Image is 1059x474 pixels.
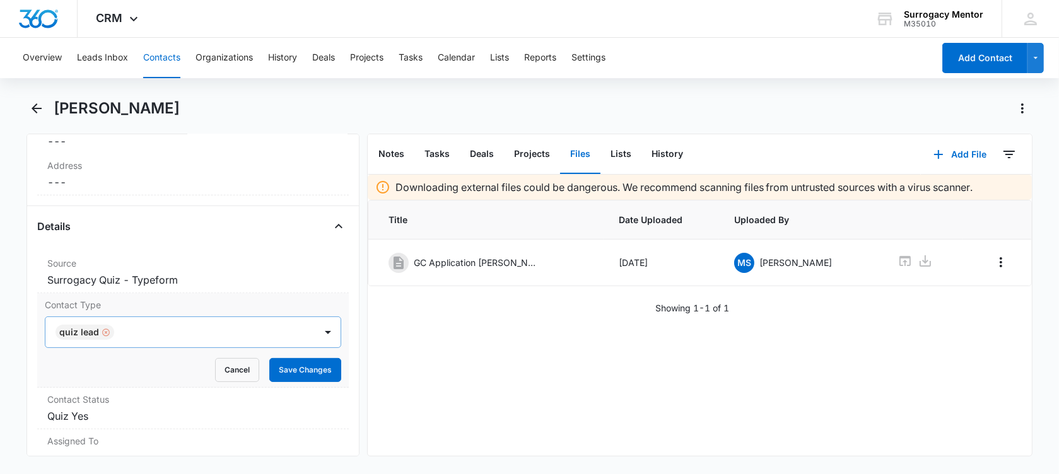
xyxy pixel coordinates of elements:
[942,43,1027,73] button: Add Contact
[329,216,349,236] button: Close
[47,450,339,465] dd: ---
[37,251,349,293] div: SourceSurrogacy Quiz - Typeform
[414,256,540,269] p: GC Application [PERSON_NAME].pdf
[47,159,339,172] label: Address
[560,135,600,174] button: Files
[97,11,123,25] span: CRM
[99,328,110,337] div: Remove Quiz Lead
[921,139,999,170] button: Add File
[734,213,867,226] span: Uploaded By
[904,20,983,28] div: account id
[999,144,1019,165] button: Filters
[350,38,383,78] button: Projects
[268,38,297,78] button: History
[47,175,339,190] dd: ---
[37,219,71,234] h4: Details
[991,252,1011,272] button: Overflow Menu
[490,38,509,78] button: Lists
[368,135,414,174] button: Notes
[47,257,339,270] label: Source
[571,38,606,78] button: Settings
[77,38,128,78] button: Leads Inbox
[312,38,335,78] button: Deals
[47,134,339,149] dd: ---
[604,240,719,286] td: [DATE]
[460,135,504,174] button: Deals
[47,272,339,287] dd: Surrogacy Quiz - Typeform
[734,253,754,273] span: MS
[759,256,832,269] p: [PERSON_NAME]
[399,38,423,78] button: Tasks
[37,429,349,471] div: Assigned To---
[143,38,180,78] button: Contacts
[37,388,349,429] div: Contact StatusQuiz Yes
[47,393,339,406] label: Contact Status
[54,99,180,118] h1: [PERSON_NAME]
[395,180,973,195] p: Downloading external files could be dangerous. We recommend scanning files from untrusted sources...
[655,301,729,315] p: Showing 1-1 of 1
[37,154,349,195] div: Address---
[504,135,560,174] button: Projects
[641,135,693,174] button: History
[269,358,341,382] button: Save Changes
[196,38,253,78] button: Organizations
[1012,98,1033,118] button: Actions
[215,358,259,382] button: Cancel
[438,38,475,78] button: Calendar
[59,328,99,337] div: Quiz Lead
[47,434,339,448] label: Assigned To
[904,9,983,20] div: account name
[524,38,556,78] button: Reports
[45,298,341,311] label: Contact Type
[389,213,588,226] span: Title
[26,98,46,118] button: Back
[47,408,339,424] dd: Quiz Yes
[23,38,62,78] button: Overview
[600,135,641,174] button: Lists
[414,135,460,174] button: Tasks
[619,213,704,226] span: Date Uploaded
